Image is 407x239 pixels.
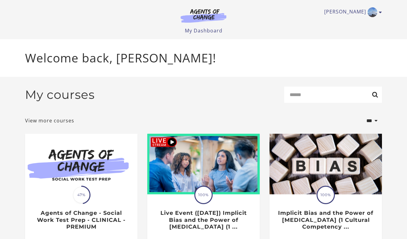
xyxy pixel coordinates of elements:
h3: Implicit Bias and the Power of [MEDICAL_DATA] (1 Cultural Competency ... [276,210,375,230]
span: 47% [73,187,90,203]
p: Welcome back, [PERSON_NAME]! [25,49,382,67]
img: Agents of Change Logo [174,9,233,23]
h2: My courses [25,88,95,102]
a: My Dashboard [185,27,222,34]
span: 100% [195,187,212,203]
span: 100% [317,187,334,203]
h3: Agents of Change - Social Work Test Prep - CLINICAL - PREMIUM [31,210,131,230]
h3: Live Event ([DATE]) Implicit Bias and the Power of [MEDICAL_DATA] (1 ... [154,210,253,230]
a: Toggle menu [324,7,379,17]
a: View more courses [25,117,74,124]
